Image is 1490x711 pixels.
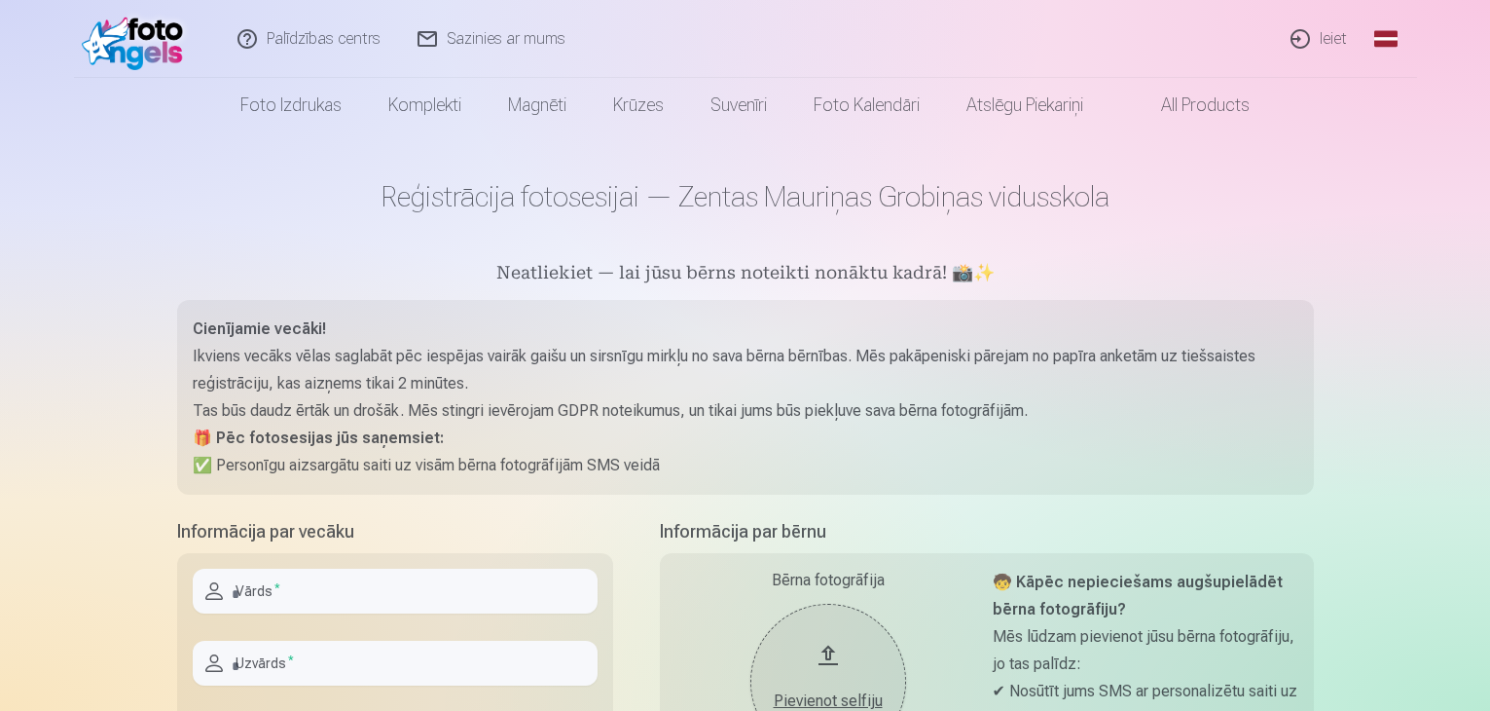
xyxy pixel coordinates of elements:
[177,261,1314,288] h5: Neatliekiet — lai jūsu bērns noteikti nonāktu kadrā! 📸✨
[485,78,590,132] a: Magnēti
[993,623,1298,678] p: Mēs lūdzam pievienot jūsu bērna fotogrāfiju, jo tas palīdz:
[365,78,485,132] a: Komplekti
[193,343,1298,397] p: Ikviens vecāks vēlas saglabāt pēc iespējas vairāk gaišu un sirsnīgu mirkļu no sava bērna bērnības...
[193,397,1298,425] p: Tas būs daudz ērtāk un drošāk. Mēs stingri ievērojam GDPR noteikumus, un tikai jums būs piekļuve ...
[193,429,444,447] strong: 🎁 Pēc fotosesijas jūs saņemsiet:
[993,573,1283,618] strong: 🧒 Kāpēc nepieciešams augšupielādēt bērna fotogrāfiju?
[1107,78,1273,132] a: All products
[217,78,365,132] a: Foto izdrukas
[82,8,194,70] img: /fa1
[943,78,1107,132] a: Atslēgu piekariņi
[193,319,326,338] strong: Cienījamie vecāki!
[590,78,687,132] a: Krūzes
[177,179,1314,214] h1: Reģistrācija fotosesijai — Zentas Mauriņas Grobiņas vidusskola
[675,569,981,592] div: Bērna fotogrāfija
[790,78,943,132] a: Foto kalendāri
[660,518,1314,545] h5: Informācija par bērnu
[193,452,1298,479] p: ✅ Personīgu aizsargātu saiti uz visām bērna fotogrāfijām SMS veidā
[177,518,613,545] h5: Informācija par vecāku
[687,78,790,132] a: Suvenīri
